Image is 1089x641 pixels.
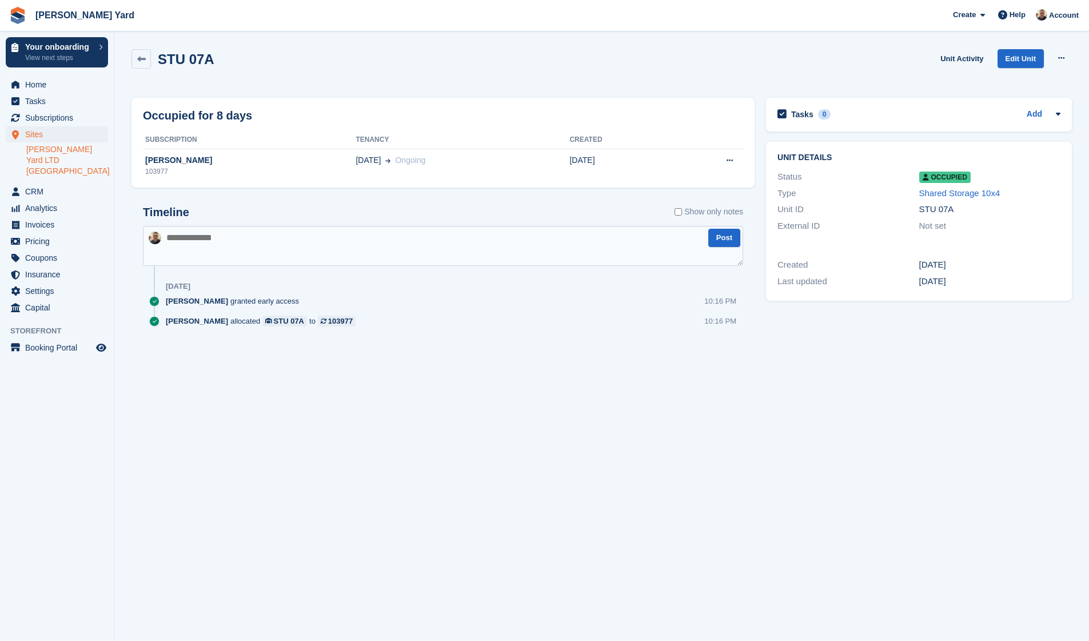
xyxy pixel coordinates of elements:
[818,109,831,120] div: 0
[777,258,919,272] div: Created
[1027,108,1042,121] a: Add
[6,340,108,356] a: menu
[777,153,1060,162] h2: Unit details
[919,220,1060,233] div: Not set
[25,200,94,216] span: Analytics
[6,233,108,249] a: menu
[395,156,425,165] span: Ongoing
[6,126,108,142] a: menu
[6,184,108,200] a: menu
[6,93,108,109] a: menu
[6,37,108,67] a: Your onboarding View next steps
[274,316,304,327] div: STU 07A
[777,203,919,216] div: Unit ID
[166,296,228,306] span: [PERSON_NAME]
[6,110,108,126] a: menu
[25,53,93,63] p: View next steps
[25,43,93,51] p: Your onboarding
[936,49,988,68] a: Unit Activity
[143,154,356,166] div: [PERSON_NAME]
[6,300,108,316] a: menu
[1049,10,1079,21] span: Account
[25,283,94,299] span: Settings
[777,275,919,288] div: Last updated
[777,170,919,184] div: Status
[777,187,919,200] div: Type
[158,51,214,67] h2: STU 07A
[675,206,682,218] input: Show only notes
[25,93,94,109] span: Tasks
[143,206,189,219] h2: Timeline
[25,250,94,266] span: Coupons
[25,184,94,200] span: CRM
[143,107,252,124] h2: Occupied for 8 days
[356,154,381,166] span: [DATE]
[328,316,353,327] div: 103977
[919,203,1060,216] div: STU 07A
[6,77,108,93] a: menu
[1036,9,1047,21] img: Si Allen
[25,266,94,282] span: Insurance
[704,296,736,306] div: 10:16 PM
[26,144,108,177] a: [PERSON_NAME] Yard LTD [GEOGRAPHIC_DATA]
[919,172,971,183] span: Occupied
[919,258,1060,272] div: [DATE]
[25,233,94,249] span: Pricing
[998,49,1044,68] a: Edit Unit
[569,149,669,183] td: [DATE]
[675,206,743,218] label: Show only notes
[25,340,94,356] span: Booking Portal
[143,131,356,149] th: Subscription
[166,282,190,291] div: [DATE]
[143,166,356,177] div: 103977
[166,316,228,327] span: [PERSON_NAME]
[791,109,813,120] h2: Tasks
[25,217,94,233] span: Invoices
[25,110,94,126] span: Subscriptions
[6,200,108,216] a: menu
[919,188,1000,198] a: Shared Storage 10x4
[94,341,108,355] a: Preview store
[166,316,361,327] div: allocated to
[1010,9,1026,21] span: Help
[6,217,108,233] a: menu
[6,283,108,299] a: menu
[25,300,94,316] span: Capital
[318,316,356,327] a: 103977
[262,316,307,327] a: STU 07A
[10,325,114,337] span: Storefront
[6,250,108,266] a: menu
[919,275,1060,288] div: [DATE]
[25,77,94,93] span: Home
[9,7,26,24] img: stora-icon-8386f47178a22dfd0bd8f6a31ec36ba5ce8667c1dd55bd0f319d3a0aa187defe.svg
[25,126,94,142] span: Sites
[149,232,161,244] img: Si Allen
[569,131,669,149] th: Created
[31,6,139,25] a: [PERSON_NAME] Yard
[6,266,108,282] a: menu
[704,316,736,327] div: 10:16 PM
[708,229,740,248] button: Post
[356,131,569,149] th: Tenancy
[777,220,919,233] div: External ID
[166,296,305,306] div: granted early access
[953,9,976,21] span: Create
